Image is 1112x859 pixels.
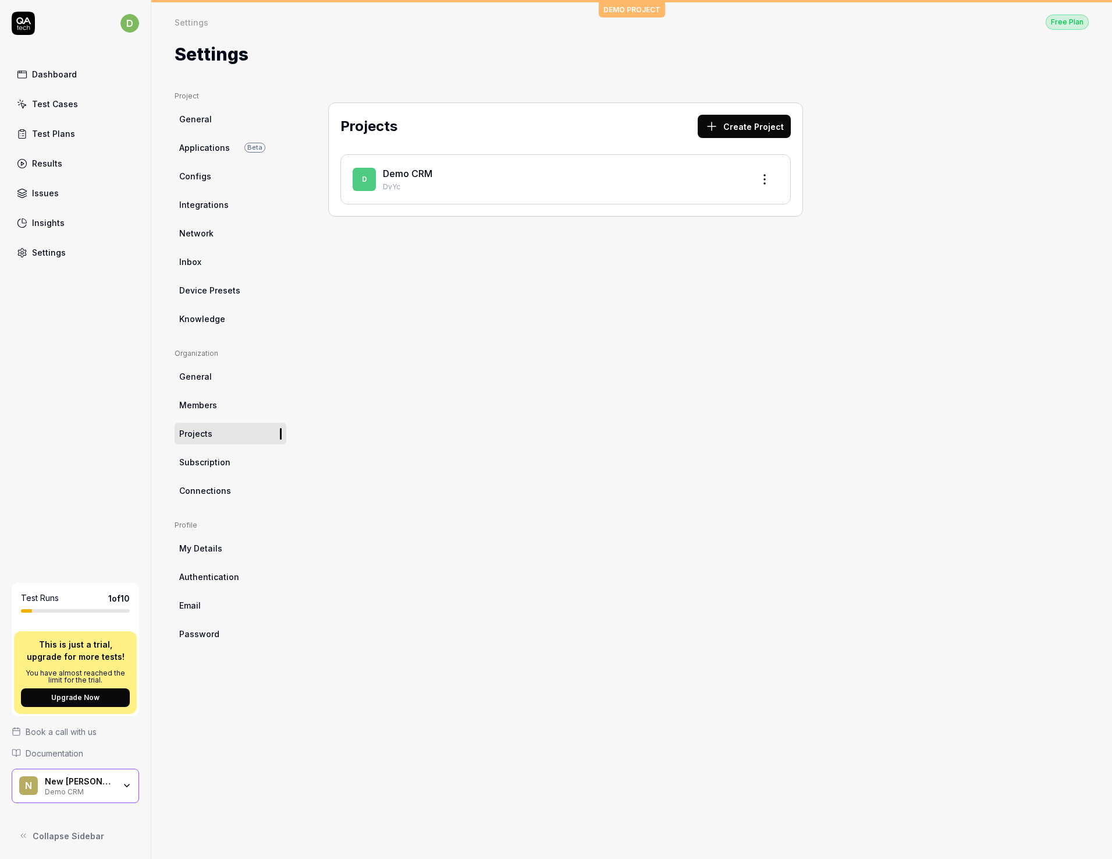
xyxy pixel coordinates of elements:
[179,485,231,497] span: Connections
[179,399,217,411] span: Members
[12,241,139,264] a: Settings
[340,116,397,137] h2: Projects
[383,168,432,179] a: Demo CRM
[175,137,286,158] a: ApplicationsBeta
[12,122,139,145] a: Test Plans
[383,182,744,192] p: DvYc
[12,769,139,804] button: NNew [PERSON_NAME]Demo CRM
[175,222,286,244] a: Network
[19,776,38,795] span: N
[21,688,130,707] button: Upgrade Now
[32,187,59,199] div: Issues
[175,194,286,215] a: Integrations
[179,427,212,440] span: Projects
[21,593,59,603] h5: Test Runs
[33,830,104,842] span: Collapse Sidebar
[32,128,75,140] div: Test Plans
[179,313,225,325] span: Knowledge
[179,142,230,154] span: Applications
[244,143,265,153] span: Beta
[120,14,139,33] span: d
[1046,15,1089,30] div: Free Plan
[175,308,286,330] a: Knowledge
[1046,14,1089,30] button: Free Plan
[353,168,376,191] span: D
[179,571,239,583] span: Authentication
[108,592,130,605] span: 1 of 10
[12,63,139,86] a: Dashboard
[12,152,139,175] a: Results
[175,165,286,187] a: Configs
[26,726,97,738] span: Book a call with us
[21,670,130,684] p: You have almost reached the limit for the trial.
[175,480,286,501] a: Connections
[45,786,115,796] div: Demo CRM
[175,108,286,130] a: General
[175,348,286,359] div: Organization
[179,628,219,640] span: Password
[32,68,77,80] div: Dashboard
[179,170,211,182] span: Configs
[12,824,139,847] button: Collapse Sidebar
[179,456,230,468] span: Subscription
[21,638,130,663] p: This is just a trial, upgrade for more tests!
[26,747,83,759] span: Documentation
[179,199,229,211] span: Integrations
[12,747,139,759] a: Documentation
[175,251,286,273] a: Inbox
[179,599,201,611] span: Email
[12,726,139,738] a: Book a call with us
[12,93,139,115] a: Test Cases
[120,12,139,35] button: d
[32,246,66,259] div: Settings
[179,370,212,383] span: General
[175,366,286,387] a: General
[175,91,286,101] div: Project
[175,595,286,616] a: Email
[179,113,212,125] span: General
[175,520,286,531] div: Profile
[45,776,115,787] div: New Dawn
[175,566,286,588] a: Authentication
[698,115,791,138] button: Create Project
[175,41,248,68] h1: Settings
[175,280,286,301] a: Device Presets
[175,623,286,645] a: Password
[179,227,214,239] span: Network
[175,16,208,28] div: Settings
[12,211,139,234] a: Insights
[175,538,286,559] a: My Details
[32,217,65,229] div: Insights
[179,284,240,296] span: Device Presets
[179,256,201,268] span: Inbox
[32,157,62,169] div: Results
[179,542,222,554] span: My Details
[175,394,286,416] a: Members
[175,423,286,444] a: Projects
[175,451,286,473] a: Subscription
[12,182,139,204] a: Issues
[32,98,78,110] div: Test Cases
